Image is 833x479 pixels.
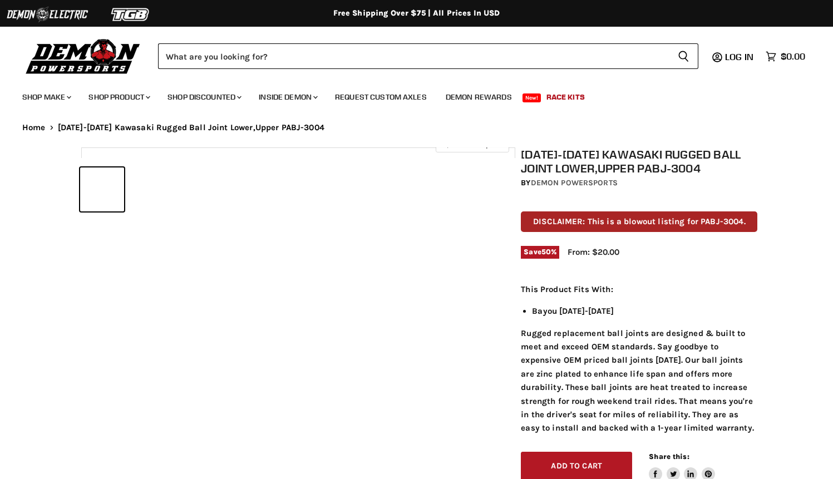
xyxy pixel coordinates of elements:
[58,123,324,132] span: [DATE]-[DATE] Kawasaki Rugged Ball Joint Lower,Upper PABJ-3004
[538,86,593,108] a: Race Kits
[80,86,157,108] a: Shop Product
[521,177,757,189] div: by
[523,93,541,102] span: New!
[568,247,619,257] span: From: $20.00
[720,52,760,62] a: Log in
[760,48,811,65] a: $0.00
[725,51,753,62] span: Log in
[14,81,802,108] ul: Main menu
[521,211,757,232] p: DISCLAIMER: This is a blowout listing for PABJ-3004.
[531,178,618,187] a: Demon Powersports
[22,123,46,132] a: Home
[250,86,324,108] a: Inside Demon
[521,246,559,258] span: Save %
[89,4,172,25] img: TGB Logo 2
[437,86,520,108] a: Demon Rewards
[669,43,698,69] button: Search
[441,140,503,149] span: Click to expand
[521,283,757,435] div: Rugged replacement ball joints are designed & built to meet and exceed OEM standards. Say goodbye...
[327,86,435,108] a: Request Custom Axles
[158,43,698,69] form: Product
[80,167,124,211] button: 1986-2004 Kawasaki Rugged Ball Joint Lower,Upper PABJ-3004 thumbnail
[158,43,669,69] input: Search
[521,147,757,175] h1: [DATE]-[DATE] Kawasaki Rugged Ball Joint Lower,Upper PABJ-3004
[6,4,89,25] img: Demon Electric Logo 2
[649,452,689,461] span: Share this:
[781,51,805,62] span: $0.00
[541,248,551,256] span: 50
[159,86,248,108] a: Shop Discounted
[14,86,78,108] a: Shop Make
[551,461,602,471] span: Add to cart
[532,304,757,318] li: Bayou [DATE]-[DATE]
[22,36,144,76] img: Demon Powersports
[521,283,757,296] p: This Product Fits With:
